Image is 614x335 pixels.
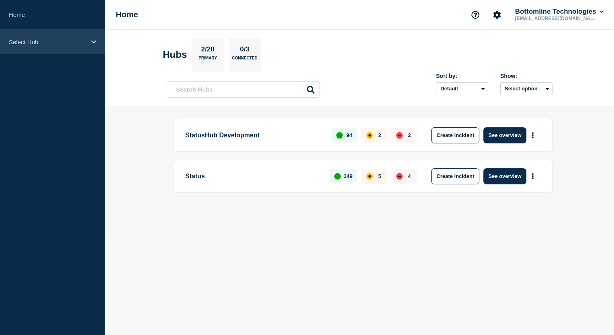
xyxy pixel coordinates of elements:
[366,132,373,139] div: affected
[185,168,321,184] p: Status
[199,56,217,64] p: Primary
[408,132,411,138] p: 2
[436,82,488,95] select: Sort by
[396,132,403,139] div: down
[489,6,506,23] button: Account settings
[408,173,411,179] p: 4
[467,6,484,23] button: Support
[232,56,257,64] p: Connected
[198,45,217,56] p: 2/20
[436,73,488,79] div: Sort by:
[378,132,381,138] p: 2
[483,127,526,143] button: See overview
[366,173,373,180] div: affected
[336,132,343,139] div: up
[431,127,479,143] button: Create incident
[116,10,138,19] h1: Home
[167,81,319,98] input: Search Hubs
[431,168,479,184] button: Create incident
[528,128,538,143] button: More actions
[396,173,403,180] div: down
[514,16,597,21] p: [EMAIL_ADDRESS][DOMAIN_NAME]
[344,173,353,179] p: 349
[500,82,553,95] button: Select option
[237,45,253,56] p: 0/3
[163,49,187,60] h2: Hubs
[500,73,553,79] div: Show:
[334,173,341,180] div: up
[514,8,605,16] button: Bottomline Technologies
[185,127,322,143] p: StatusHub Development
[378,173,381,179] p: 5
[528,169,538,184] button: More actions
[483,168,526,184] button: See overview
[346,132,352,138] p: 94
[9,39,86,45] p: Select Hub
